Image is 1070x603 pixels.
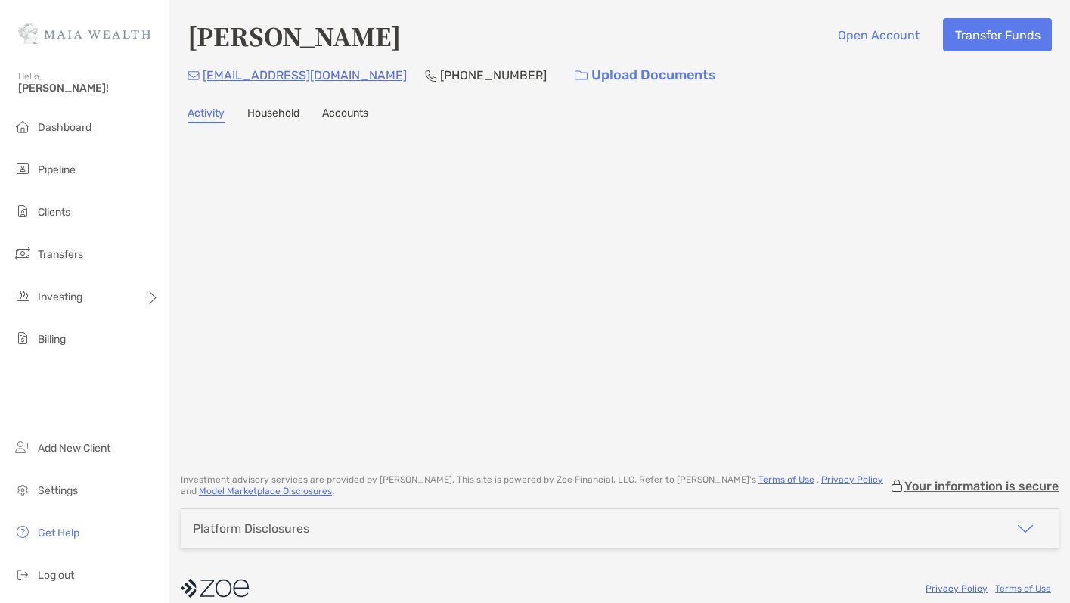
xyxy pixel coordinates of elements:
[14,438,32,456] img: add_new_client icon
[188,107,225,123] a: Activity
[38,121,91,134] span: Dashboard
[18,82,160,95] span: [PERSON_NAME]!
[14,565,32,583] img: logout icon
[14,244,32,263] img: transfers icon
[322,107,368,123] a: Accounts
[38,291,82,303] span: Investing
[1016,520,1034,538] img: icon arrow
[38,163,76,176] span: Pipeline
[38,484,78,497] span: Settings
[14,480,32,499] img: settings icon
[38,527,79,539] span: Get Help
[38,248,83,261] span: Transfers
[943,18,1052,51] button: Transfer Funds
[14,117,32,135] img: dashboard icon
[826,18,931,51] button: Open Account
[38,333,66,346] span: Billing
[38,206,70,219] span: Clients
[203,66,407,85] p: [EMAIL_ADDRESS][DOMAIN_NAME]
[425,70,437,82] img: Phone Icon
[575,70,588,81] img: button icon
[995,583,1051,594] a: Terms of Use
[440,66,547,85] p: [PHONE_NUMBER]
[14,523,32,541] img: get-help icon
[38,442,110,455] span: Add New Client
[14,202,32,220] img: clients icon
[181,474,889,497] p: Investment advisory services are provided by [PERSON_NAME] . This site is powered by Zoe Financia...
[247,107,299,123] a: Household
[565,59,726,92] a: Upload Documents
[193,521,309,536] div: Platform Disclosures
[199,486,332,496] a: Model Marketplace Disclosures
[821,474,883,485] a: Privacy Policy
[38,569,74,582] span: Log out
[188,18,401,53] h4: [PERSON_NAME]
[904,479,1059,493] p: Your information is secure
[758,474,814,485] a: Terms of Use
[14,160,32,178] img: pipeline icon
[14,287,32,305] img: investing icon
[926,583,988,594] a: Privacy Policy
[14,329,32,347] img: billing icon
[188,71,200,80] img: Email Icon
[18,6,150,61] img: Zoe Logo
